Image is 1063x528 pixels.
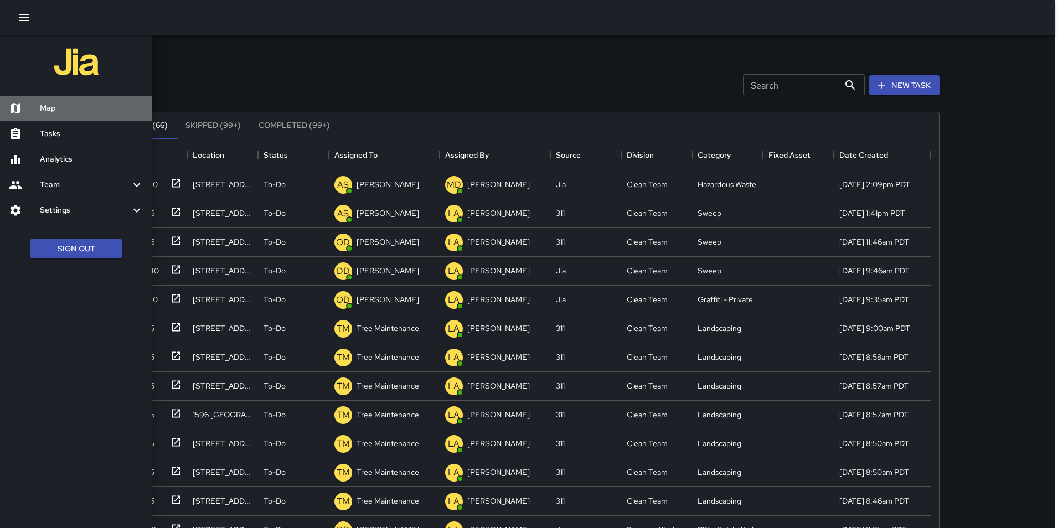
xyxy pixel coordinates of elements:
img: jia-logo [54,40,99,84]
h6: Map [40,102,143,115]
h6: Tasks [40,128,143,140]
h6: Settings [40,204,130,216]
h6: Team [40,179,130,191]
button: Sign Out [30,239,122,259]
h6: Analytics [40,153,143,165]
